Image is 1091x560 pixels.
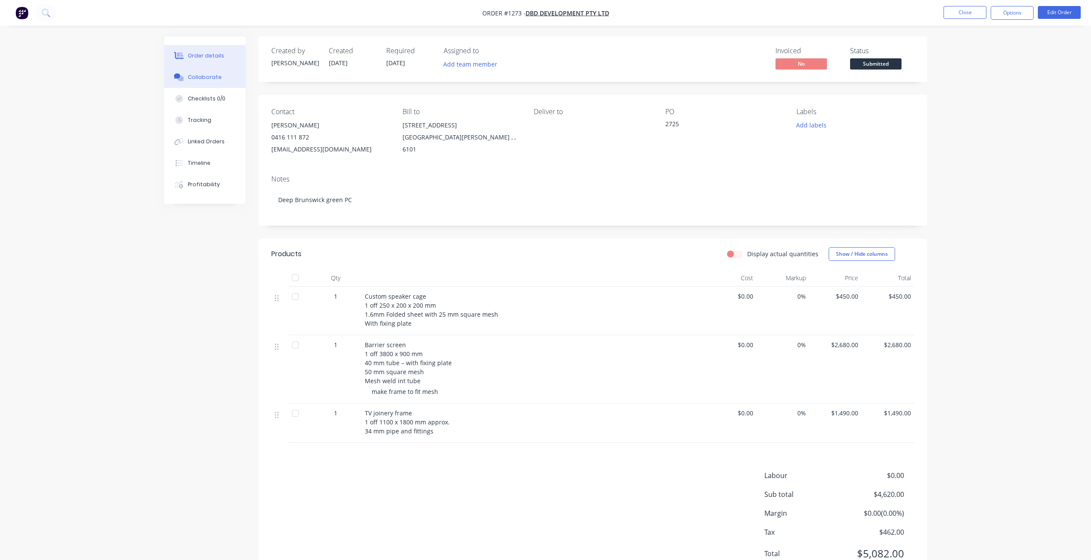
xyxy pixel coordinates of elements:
span: make frame to fit mesh [372,387,438,396]
span: Barrier screen 1 off 3800 x 900 mm 40 mm tube – with fixing plate 50 mm square mesh Mesh weld int... [365,341,452,385]
span: $2,680.00 [813,340,859,349]
button: Show / Hide columns [829,247,895,261]
div: Order details [188,52,224,60]
span: 0% [760,409,806,418]
div: 2725 [665,119,772,131]
div: Qty [310,269,361,287]
span: Sub total [764,489,841,499]
span: Total [764,548,841,559]
button: Close [944,6,986,19]
div: Deliver to [534,108,651,116]
span: $0.00 ( 0.00 %) [840,508,904,518]
button: Add team member [444,58,502,70]
span: 1 [334,409,337,418]
span: $0.00 [708,340,754,349]
div: [PERSON_NAME] [271,119,389,131]
span: TV joinery frame 1 off 1100 x 1800 mm approx. 34 mm pipe and fittings [365,409,450,435]
span: No [775,58,827,69]
button: Linked Orders [164,131,246,152]
span: 0% [760,292,806,301]
div: Timeline [188,159,210,167]
button: Submitted [850,58,902,71]
button: Edit Order [1038,6,1081,19]
div: [EMAIL_ADDRESS][DOMAIN_NAME] [271,143,389,155]
span: $450.00 [813,292,859,301]
div: Linked Orders [188,138,225,145]
img: Factory [15,6,28,19]
button: Add labels [792,119,831,131]
span: $0.00 [840,470,904,481]
div: Invoiced [775,47,840,55]
div: Notes [271,175,914,183]
span: 1 [334,340,337,349]
span: Margin [764,508,841,518]
span: Order #1273 - [482,9,526,17]
div: Profitability [188,181,220,188]
button: Profitability [164,174,246,195]
div: 0416 111 872 [271,131,389,143]
div: Checklists 0/0 [188,95,225,103]
button: Options [991,6,1034,20]
div: [STREET_ADDRESS][GEOGRAPHIC_DATA][PERSON_NAME] , , 6101 [403,119,520,155]
div: Markup [757,269,809,287]
div: Labels [796,108,914,116]
button: Collaborate [164,67,246,88]
span: $462.00 [840,527,904,537]
a: DBD Development Pty Ltd [526,9,609,17]
div: [GEOGRAPHIC_DATA][PERSON_NAME] , , 6101 [403,131,520,155]
div: Assigned to [444,47,529,55]
div: Required [386,47,433,55]
span: 1 [334,292,337,301]
button: Order details [164,45,246,67]
span: $4,620.00 [840,489,904,499]
span: Labour [764,470,841,481]
button: Tracking [164,109,246,131]
button: Timeline [164,152,246,174]
div: [PERSON_NAME]0416 111 872[EMAIL_ADDRESS][DOMAIN_NAME] [271,119,389,155]
span: $1,490.00 [813,409,859,418]
span: Tax [764,527,841,537]
span: 0% [760,340,806,349]
span: $450.00 [865,292,911,301]
label: Display actual quantities [747,249,818,258]
div: Created by [271,47,319,55]
div: Tracking [188,116,211,124]
div: Status [850,47,914,55]
button: Checklists 0/0 [164,88,246,109]
div: Price [809,269,862,287]
span: [DATE] [386,59,405,67]
span: [DATE] [329,59,348,67]
div: Bill to [403,108,520,116]
div: Cost [704,269,757,287]
div: [PERSON_NAME] [271,58,319,67]
div: Products [271,249,301,259]
div: Collaborate [188,73,222,81]
div: Deep Brunswick green PC [271,187,914,213]
span: $1,490.00 [865,409,911,418]
span: Submitted [850,58,902,69]
div: Total [862,269,914,287]
span: $2,680.00 [865,340,911,349]
span: $0.00 [708,292,754,301]
div: [STREET_ADDRESS] [403,119,520,131]
button: Add team member [439,58,502,70]
div: Created [329,47,376,55]
span: Custom speaker cage 1 off 250 x 200 x 200 mm 1.6mm Folded sheet with 25 mm square mesh With fixin... [365,292,498,327]
span: $0.00 [708,409,754,418]
div: PO [665,108,783,116]
div: Contact [271,108,389,116]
